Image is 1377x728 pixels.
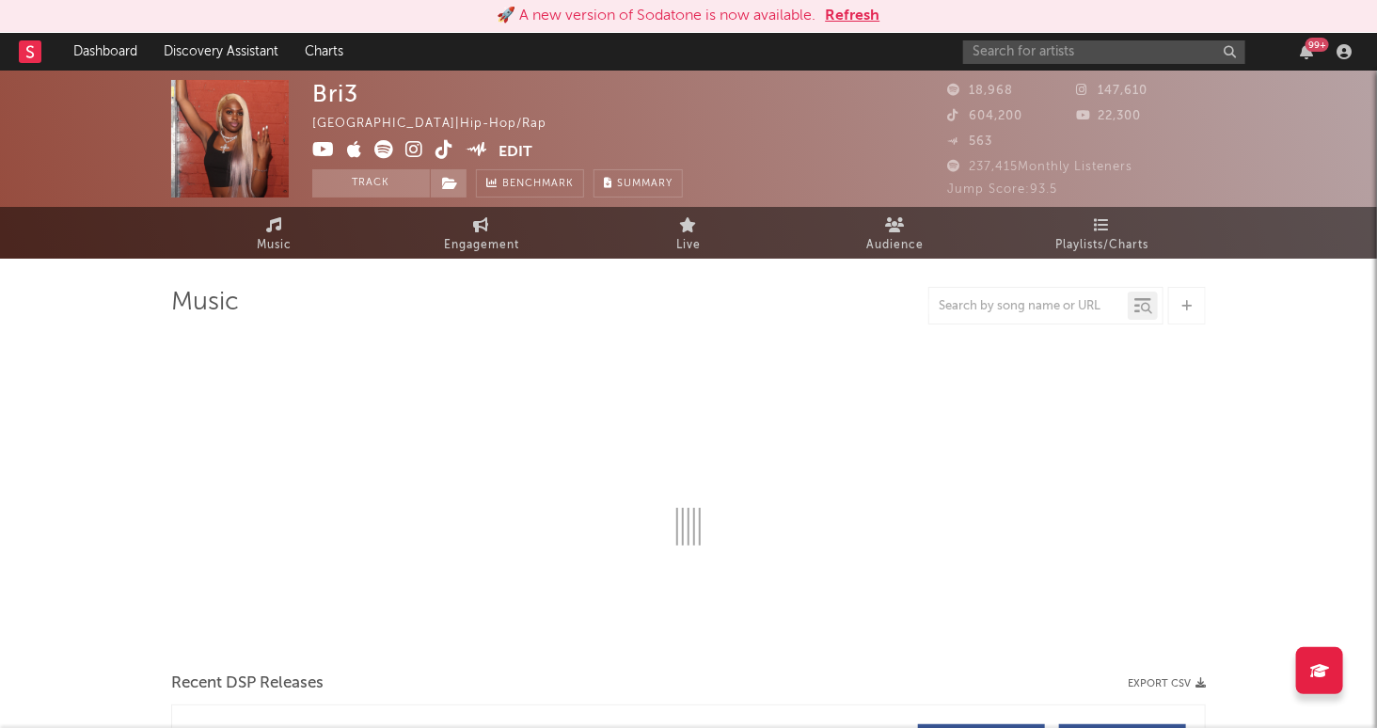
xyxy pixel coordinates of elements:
[502,173,574,196] span: Benchmark
[444,234,519,257] span: Engagement
[1056,234,1149,257] span: Playlists/Charts
[617,179,673,189] span: Summary
[947,110,1022,122] span: 604,200
[312,113,568,135] div: [GEOGRAPHIC_DATA] | Hip-Hop/Rap
[1077,110,1142,122] span: 22,300
[499,140,533,164] button: Edit
[171,673,324,695] span: Recent DSP Releases
[947,135,992,148] span: 563
[171,207,378,259] a: Music
[929,299,1128,314] input: Search by song name or URL
[792,207,999,259] a: Audience
[963,40,1245,64] input: Search for artists
[594,169,683,198] button: Summary
[1300,44,1313,59] button: 99+
[312,80,358,107] div: Bri3
[947,85,1013,97] span: 18,968
[676,234,701,257] span: Live
[312,169,430,198] button: Track
[498,5,816,27] div: 🚀 A new version of Sodatone is now available.
[1306,38,1329,52] div: 99 +
[292,33,356,71] a: Charts
[999,207,1206,259] a: Playlists/Charts
[947,183,1057,196] span: Jump Score: 93.5
[476,169,584,198] a: Benchmark
[1077,85,1148,97] span: 147,610
[60,33,150,71] a: Dashboard
[258,234,293,257] span: Music
[1128,678,1206,689] button: Export CSV
[867,234,925,257] span: Audience
[826,5,880,27] button: Refresh
[947,161,1132,173] span: 237,415 Monthly Listeners
[585,207,792,259] a: Live
[150,33,292,71] a: Discovery Assistant
[378,207,585,259] a: Engagement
